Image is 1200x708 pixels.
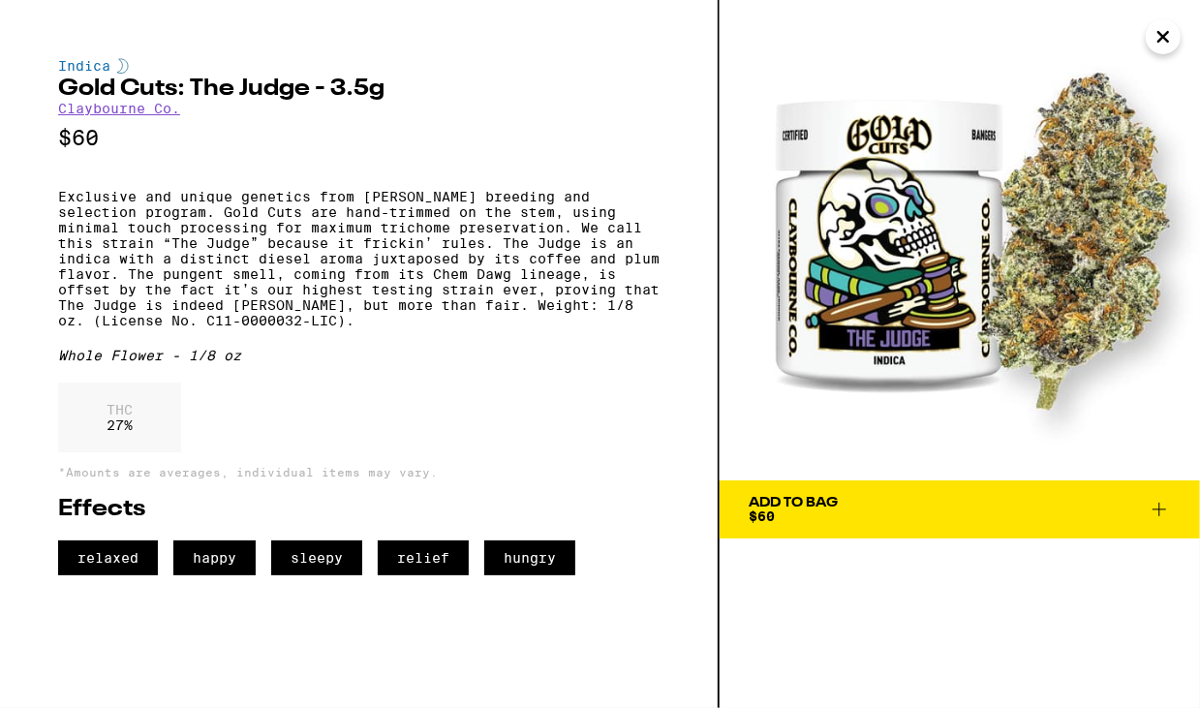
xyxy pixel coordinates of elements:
[58,466,660,478] p: *Amounts are averages, individual items may vary.
[58,77,660,101] h2: Gold Cuts: The Judge - 3.5g
[58,58,660,74] div: Indica
[12,14,139,29] span: Hi. Need any help?
[378,540,469,575] span: relief
[58,101,180,116] a: Claybourne Co.
[58,383,181,452] div: 27 %
[173,540,256,575] span: happy
[58,126,660,150] p: $60
[58,348,660,363] div: Whole Flower - 1/8 oz
[58,498,660,521] h2: Effects
[117,58,129,74] img: indicaColor.svg
[107,402,133,417] p: THC
[58,189,660,328] p: Exclusive and unique genetics from [PERSON_NAME] breeding and selection program. Gold Cuts are ha...
[271,540,362,575] span: sleepy
[749,508,775,524] span: $60
[720,480,1200,539] button: Add To Bag$60
[749,496,838,509] div: Add To Bag
[1146,19,1181,54] button: Close
[58,540,158,575] span: relaxed
[484,540,575,575] span: hungry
